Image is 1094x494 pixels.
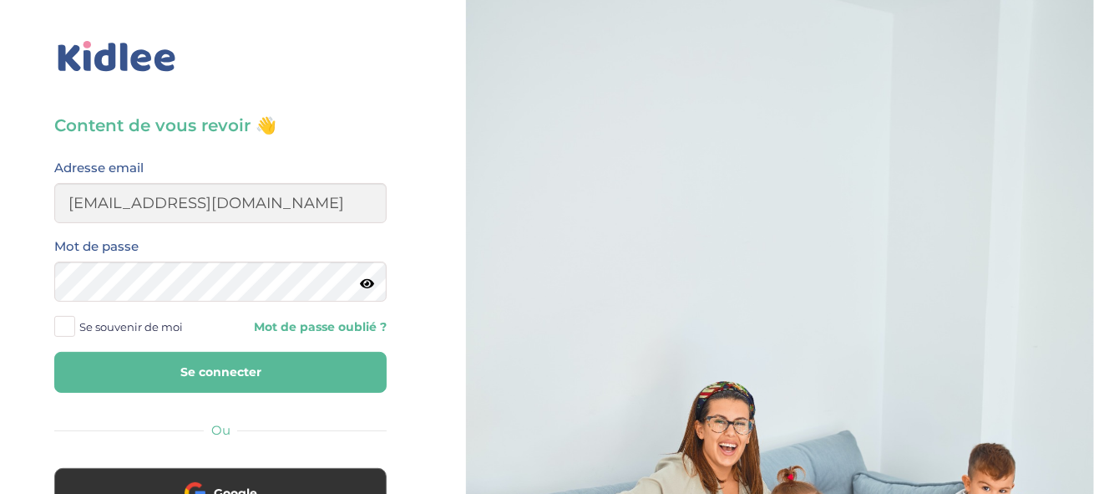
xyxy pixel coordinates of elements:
button: Se connecter [54,352,387,393]
a: Mot de passe oublié ? [233,319,387,335]
img: logo_kidlee_bleu [54,38,180,76]
input: Email [54,183,387,223]
h3: Content de vous revoir 👋 [54,114,387,137]
span: Ou [211,422,230,438]
label: Mot de passe [54,236,139,257]
span: Se souvenir de moi [79,316,183,338]
label: Adresse email [54,157,144,179]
